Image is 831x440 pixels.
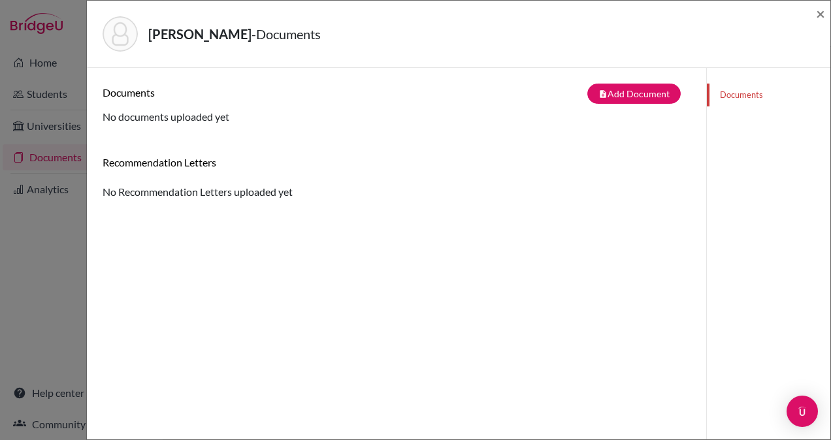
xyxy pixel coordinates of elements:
span: - Documents [252,26,321,42]
h6: Recommendation Letters [103,156,691,168]
strong: [PERSON_NAME] [148,26,252,42]
div: No documents uploaded yet [103,84,691,125]
i: note_add [598,89,608,99]
h6: Documents [103,86,397,99]
button: Close [816,6,825,22]
span: × [816,4,825,23]
button: note_addAdd Document [587,84,681,104]
a: Documents [707,84,830,106]
div: No Recommendation Letters uploaded yet [103,156,691,200]
div: Open Intercom Messenger [787,396,818,427]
